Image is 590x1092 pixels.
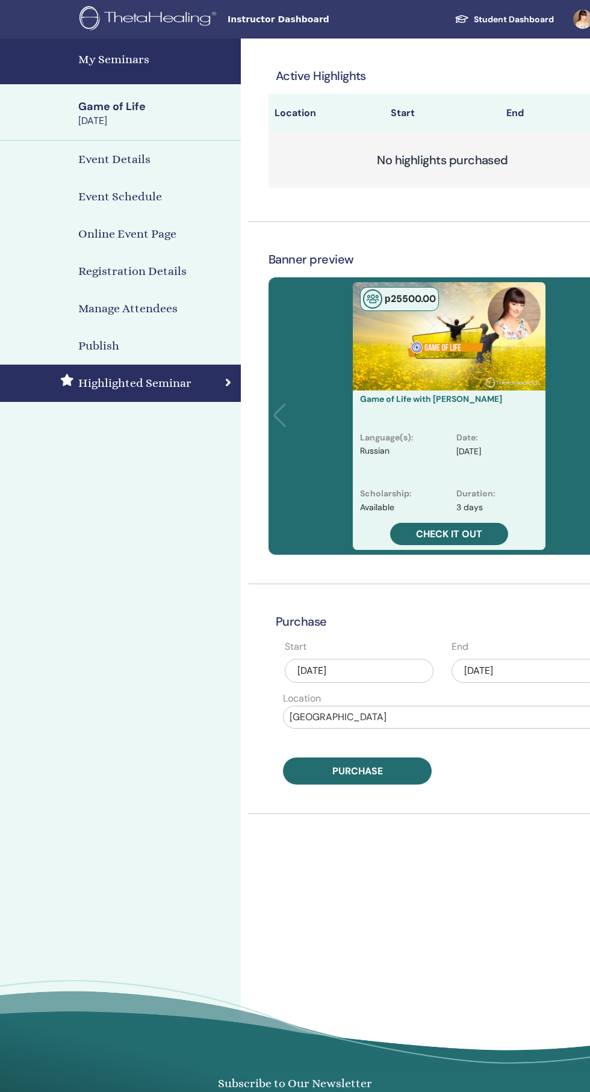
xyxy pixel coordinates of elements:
p: 3 days [456,501,483,514]
div: [DATE] [78,114,234,128]
a: Check it out [390,523,508,545]
th: Location [269,94,385,132]
th: Start [385,94,501,132]
p: Date : [456,431,478,444]
img: default.jpg [488,287,541,340]
p: Language(s) : [360,431,414,444]
span: Instructor Dashboard [228,13,408,26]
h4: Online Event Page [78,225,176,243]
p: Russian [360,445,390,478]
img: In-Person Seminar [363,289,382,309]
label: Location [283,691,321,706]
h4: Registration Details [78,262,187,280]
button: Purchase [283,757,432,785]
span: Purchase [332,765,383,777]
h4: Publish [78,337,119,355]
h4: Event Schedule [78,188,162,206]
a: Game of Life[DATE] [71,99,241,128]
div: Game of Life [78,99,234,114]
img: logo.png [79,6,220,33]
div: [DATE] [285,659,433,683]
a: Game of Life with [PERSON_NAME] [360,393,502,404]
h4: Subscribe to Our Newsletter [156,1076,434,1090]
h4: Manage Attendees [78,300,178,318]
p: Duration : [456,487,495,500]
label: End [452,640,468,654]
p: Scholarship : [360,487,412,500]
p: [DATE] [456,445,481,458]
p: Available [360,501,394,514]
h4: My Seminars [78,51,234,69]
img: graduation-cap-white.svg [455,14,469,24]
span: Check it out [416,528,482,540]
h4: Highlighted Seminar [78,374,191,392]
label: Start [285,640,306,654]
a: Student Dashboard [445,8,564,31]
span: р 25500 .00 [385,292,436,305]
h4: Event Details [78,150,151,168]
